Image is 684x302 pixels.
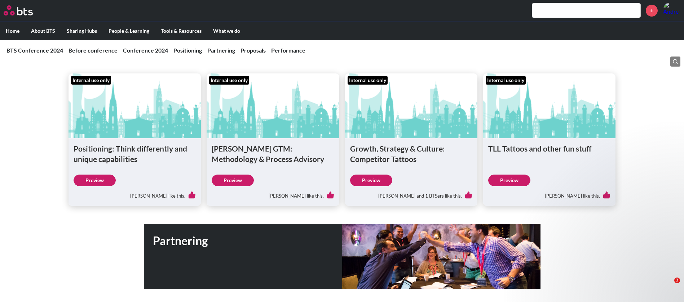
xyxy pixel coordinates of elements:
[173,47,202,54] a: Positioning
[207,22,246,40] label: What we do
[61,22,103,40] label: Sharing Hubs
[209,76,249,85] div: Internal use only
[74,175,116,186] a: Preview
[6,47,63,54] a: BTS Conference 2024
[4,5,46,15] a: Go home
[348,76,388,85] div: Internal use only
[103,22,155,40] label: People & Learning
[488,143,610,154] h1: TLL Tattoos and other fun stuff
[240,47,266,54] a: Proposals
[488,186,610,201] div: [PERSON_NAME] like this.
[350,143,472,164] h1: Growth, Strategy & Culture: Competitor Tattoos
[74,143,196,164] h1: Positioning: Think differently and unique capabilities
[488,175,530,186] a: Preview
[350,186,472,201] div: [PERSON_NAME] and 1 BTSers like this.
[674,278,680,283] span: 3
[540,155,684,283] iframe: Intercom notifications message
[212,175,254,186] a: Preview
[4,5,33,15] img: BTS Logo
[212,186,334,201] div: [PERSON_NAME] like this.
[663,2,680,19] a: Profile
[74,186,196,201] div: [PERSON_NAME] like this.
[155,22,207,40] label: Tools & Resources
[659,278,677,295] iframe: Intercom live chat
[350,175,392,186] a: Preview
[663,2,680,19] img: Andre Ribeiro
[123,47,168,54] a: Conference 2024
[69,47,118,54] a: Before conference
[25,22,61,40] label: About BTS
[212,143,334,164] h1: [PERSON_NAME] GTM: Methodology & Process Advisory
[646,5,658,17] a: +
[207,47,235,54] a: Partnering
[153,233,342,249] h1: Partnering
[271,47,305,54] a: Performance
[71,76,111,85] div: Internal use only
[486,76,526,85] div: Internal use only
